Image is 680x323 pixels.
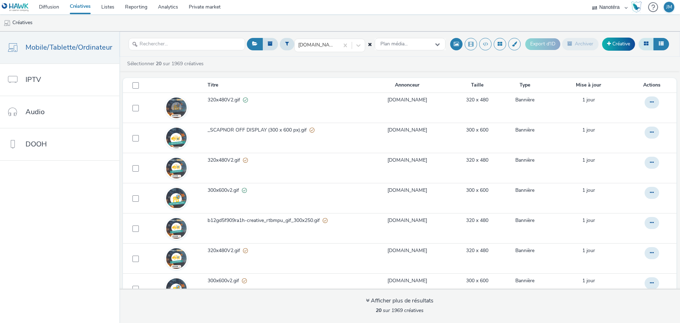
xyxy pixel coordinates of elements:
[515,157,534,164] a: Bannière
[208,217,362,228] a: b12gd5f909ra1h-creative_rtbmpu_gif_300x250.gifPartiellement valide
[380,41,408,47] span: Plan média...
[208,187,242,194] span: 300x600v2.gif
[156,60,161,67] strong: 20
[208,247,243,254] span: 320x480V2.gif
[515,96,534,104] a: Bannière
[242,277,247,285] div: Partiellement valide
[515,187,534,194] a: Bannière
[582,247,595,254] a: 13 octobre 2025, 15:39
[582,127,595,134] a: 13 octobre 2025, 16:02
[208,187,362,197] a: 300x600v2.gifValide
[582,127,595,133] span: 1 jour
[452,78,503,93] th: Taille
[243,96,248,104] div: Valide
[582,96,595,104] a: 13 octobre 2025, 16:02
[466,96,488,104] a: 320 x 480
[387,277,427,284] a: [DOMAIN_NAME]
[582,247,595,254] span: 1 jour
[582,96,595,103] span: 1 jour
[310,127,314,134] div: Partiellement valide
[208,127,362,137] a: _SCAPNOR OFF DISPLAY (300 x 600 px).gifPartiellement valide
[166,117,187,158] img: 82e724b5-ed42-4c13-894a-0084af8389ce.gif
[208,277,242,284] span: 300x600v2.gif
[631,1,642,13] img: Hawk Academy
[515,127,534,134] a: Bannière
[515,247,534,254] a: Bannière
[363,78,452,93] th: Annonceur
[376,307,424,314] span: sur 1969 créatives
[582,157,595,164] a: 13 octobre 2025, 15:58
[582,277,595,284] a: 13 octobre 2025, 15:39
[515,217,534,224] a: Bannière
[653,38,669,50] button: Liste
[242,187,247,194] div: Valide
[582,187,595,194] span: 1 jour
[639,38,654,50] button: Grille
[129,38,245,50] input: Rechercher...
[466,247,488,254] a: 320 x 480
[25,107,45,117] span: Audio
[466,217,488,224] a: 320 x 480
[582,277,595,284] span: 1 jour
[208,217,323,224] span: b12gd5f909ra1h-creative_rtbmpu_gif_300x250.gif
[166,92,187,123] img: 6c2a5c39-094f-4da3-9b05-b2f409497027.gif
[166,152,187,183] img: f1731e4a-a4ed-40c8-b6c1-d1e56a3ff903.gif
[208,157,362,167] a: 320x480V2.gifPartiellement valide
[466,157,488,164] a: 320 x 480
[466,127,488,134] a: 300 x 600
[25,139,47,149] span: DOOH
[4,20,11,27] img: mobile
[547,78,630,93] th: Mise à jour
[466,277,488,284] a: 300 x 600
[387,127,427,134] a: [DOMAIN_NAME]
[582,157,595,163] span: 1 jour
[2,3,29,12] img: undefined Logo
[207,78,363,93] th: Titre
[243,157,248,164] div: Partiellement valide
[25,74,41,85] span: IPTV
[208,247,362,258] a: 320x480V2.gifPartiellement valide
[376,307,381,314] strong: 20
[366,297,433,305] div: Afficher plus de résultats
[208,96,243,104] span: 320x480V2.gif
[323,217,328,224] div: Partiellement valide
[166,178,187,219] img: f60de6c0-aa81-436e-91c5-646a0b0bb8c5.gif
[602,38,635,50] a: Créative
[387,96,427,104] a: [DOMAIN_NAME]
[631,1,645,13] a: Hawk Academy
[466,187,488,194] a: 300 x 600
[582,187,595,194] a: 13 octobre 2025, 15:58
[503,78,547,93] th: Type
[666,2,672,12] div: JM
[166,213,187,244] img: 319fccd7-61c9-4591-b810-90e4acf5f099.gif
[387,247,427,254] a: [DOMAIN_NAME]
[208,96,362,107] a: 320x480V2.gifValide
[208,277,362,288] a: 300x600v2.gifPartiellement valide
[630,78,676,93] th: Actions
[25,42,112,52] span: Mobile/Tablette/Ordinateur
[515,277,534,284] a: Bannière
[387,157,427,164] a: [DOMAIN_NAME]
[525,38,560,50] button: Export d'ID
[387,217,427,224] a: [DOMAIN_NAME]
[126,60,206,67] a: Sélectionner sur 1969 créatives
[208,127,310,134] span: _SCAPNOR OFF DISPLAY (300 x 600 px).gif
[582,217,595,224] a: 13 octobre 2025, 15:50
[208,157,243,164] span: 320x480V2.gif
[582,217,595,224] span: 1 jour
[166,243,187,274] img: d0980a0e-ba62-478c-ad07-2566ac5f4f9d.gif
[243,247,248,255] div: Partiellement valide
[387,187,427,194] a: [DOMAIN_NAME]
[562,38,599,50] button: Archiver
